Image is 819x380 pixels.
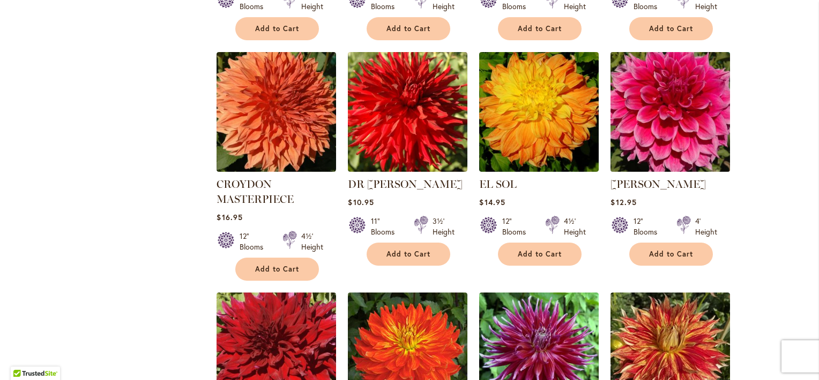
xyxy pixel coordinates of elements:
button: Add to Cart [235,17,319,40]
button: Add to Cart [498,17,582,40]
div: 4½' Height [564,216,586,237]
img: EL SOL [479,52,599,172]
a: DR [PERSON_NAME] [348,178,463,191]
iframe: Launch Accessibility Center [8,342,38,372]
img: DR LES [348,52,467,172]
div: 12" Blooms [502,216,532,237]
button: Add to Cart [629,17,713,40]
span: Add to Cart [255,265,299,274]
a: [PERSON_NAME] [610,178,706,191]
a: CROYDON MASTERPIECE [217,178,294,206]
span: $14.95 [479,197,505,207]
span: Add to Cart [255,24,299,33]
span: Add to Cart [386,24,430,33]
a: DR LES [348,164,467,174]
span: $16.95 [217,212,242,222]
span: $10.95 [348,197,374,207]
button: Add to Cart [498,243,582,266]
button: Add to Cart [367,243,450,266]
span: Add to Cart [649,250,693,259]
span: $12.95 [610,197,636,207]
span: Add to Cart [518,250,562,259]
div: 12" Blooms [634,216,664,237]
div: 12" Blooms [240,231,270,252]
div: 4' Height [695,216,717,237]
button: Add to Cart [235,258,319,281]
button: Add to Cart [629,243,713,266]
button: Add to Cart [367,17,450,40]
a: EMORY PAUL [610,164,730,174]
div: 4½' Height [301,231,323,252]
div: 11" Blooms [371,216,401,237]
span: Add to Cart [518,24,562,33]
span: Add to Cart [386,250,430,259]
div: 3½' Height [433,216,455,237]
span: Add to Cart [649,24,693,33]
a: CROYDON MASTERPIECE [217,164,336,174]
img: EMORY PAUL [608,49,733,174]
img: CROYDON MASTERPIECE [217,52,336,172]
a: EL SOL [479,178,517,191]
a: EL SOL [479,164,599,174]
